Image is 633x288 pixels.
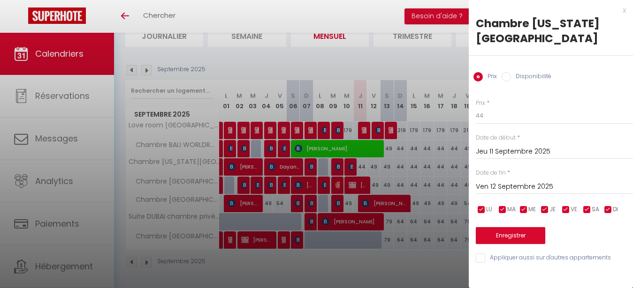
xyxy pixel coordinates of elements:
[476,133,516,142] label: Date de début
[476,169,506,177] label: Date de fin
[486,205,492,214] span: LU
[476,99,485,108] label: Prix
[469,5,626,16] div: x
[511,72,551,82] label: Disponibilité
[592,205,599,214] span: SA
[613,205,618,214] span: DI
[507,205,516,214] span: MA
[549,205,556,214] span: JE
[571,205,577,214] span: VE
[593,246,626,281] iframe: Chat
[476,16,626,46] div: Chambre [US_STATE][GEOGRAPHIC_DATA]
[528,205,536,214] span: ME
[483,72,497,82] label: Prix
[476,227,545,244] button: Enregistrer
[8,4,36,32] button: Ouvrir le widget de chat LiveChat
